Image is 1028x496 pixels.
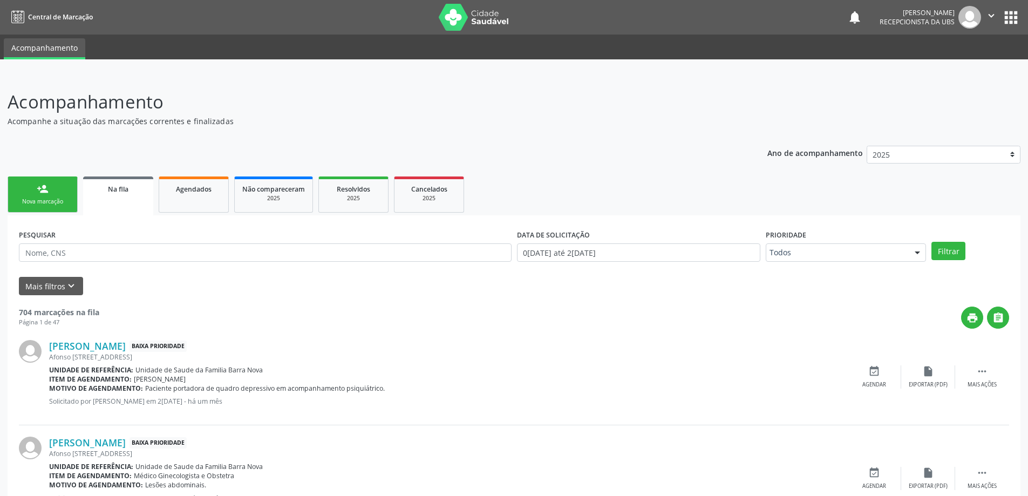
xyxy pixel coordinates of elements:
div: Mais ações [968,381,997,389]
div: Página 1 de 47 [19,318,99,327]
div: Afonso [STREET_ADDRESS] [49,449,847,458]
label: DATA DE SOLICITAÇÃO [517,227,590,243]
div: 2025 [326,194,380,202]
p: Ano de acompanhamento [767,146,863,159]
div: [PERSON_NAME] [880,8,955,17]
span: Unidade de Saude da Familia Barra Nova [135,365,263,375]
span: Todos [770,247,904,258]
img: img [19,340,42,363]
i:  [976,467,988,479]
i: keyboard_arrow_down [65,280,77,292]
button:  [987,307,1009,329]
span: Unidade de Saude da Familia Barra Nova [135,462,263,471]
img: img [19,437,42,459]
div: Agendar [862,381,886,389]
span: [PERSON_NAME] [134,375,186,384]
button:  [981,6,1002,29]
b: Motivo de agendamento: [49,480,143,490]
span: Paciente portadora de quadro depressivo em acompanhamento psiquiátrico. [145,384,385,393]
i: event_available [868,365,880,377]
a: Central de Marcação [8,8,93,26]
input: Nome, CNS [19,243,512,262]
i: insert_drive_file [922,365,934,377]
div: person_add [37,183,49,195]
span: Cancelados [411,185,447,194]
span: Central de Marcação [28,12,93,22]
p: Acompanhe a situação das marcações correntes e finalizadas [8,115,717,127]
button: notifications [847,10,862,25]
span: Agendados [176,185,212,194]
input: Selecione um intervalo [517,243,760,262]
b: Unidade de referência: [49,365,133,375]
i: insert_drive_file [922,467,934,479]
span: Resolvidos [337,185,370,194]
label: PESQUISAR [19,227,56,243]
span: Recepcionista da UBS [880,17,955,26]
button: Mais filtroskeyboard_arrow_down [19,277,83,296]
div: Afonso [STREET_ADDRESS] [49,352,847,362]
i:  [992,312,1004,324]
span: Baixa Prioridade [130,437,187,449]
div: 2025 [402,194,456,202]
div: Mais ações [968,483,997,490]
strong: 704 marcações na fila [19,307,99,317]
img: img [958,6,981,29]
p: Acompanhamento [8,89,717,115]
a: [PERSON_NAME] [49,340,126,352]
button: apps [1002,8,1020,27]
b: Item de agendamento: [49,471,132,480]
label: Prioridade [766,227,806,243]
span: Baixa Prioridade [130,341,187,352]
a: [PERSON_NAME] [49,437,126,449]
div: Nova marcação [16,198,70,206]
button: print [961,307,983,329]
i: print [966,312,978,324]
b: Motivo de agendamento: [49,384,143,393]
a: Acompanhamento [4,38,85,59]
div: 2025 [242,194,305,202]
span: Não compareceram [242,185,305,194]
span: Lesões abdominais. [145,480,206,490]
span: Médico Ginecologista e Obstetra [134,471,234,480]
p: Solicitado por [PERSON_NAME] em 2[DATE] - há um mês [49,397,847,406]
span: Na fila [108,185,128,194]
div: Exportar (PDF) [909,381,948,389]
b: Unidade de referência: [49,462,133,471]
b: Item de agendamento: [49,375,132,384]
button: Filtrar [931,242,965,260]
div: Exportar (PDF) [909,483,948,490]
i:  [985,10,997,22]
div: Agendar [862,483,886,490]
i: event_available [868,467,880,479]
i:  [976,365,988,377]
